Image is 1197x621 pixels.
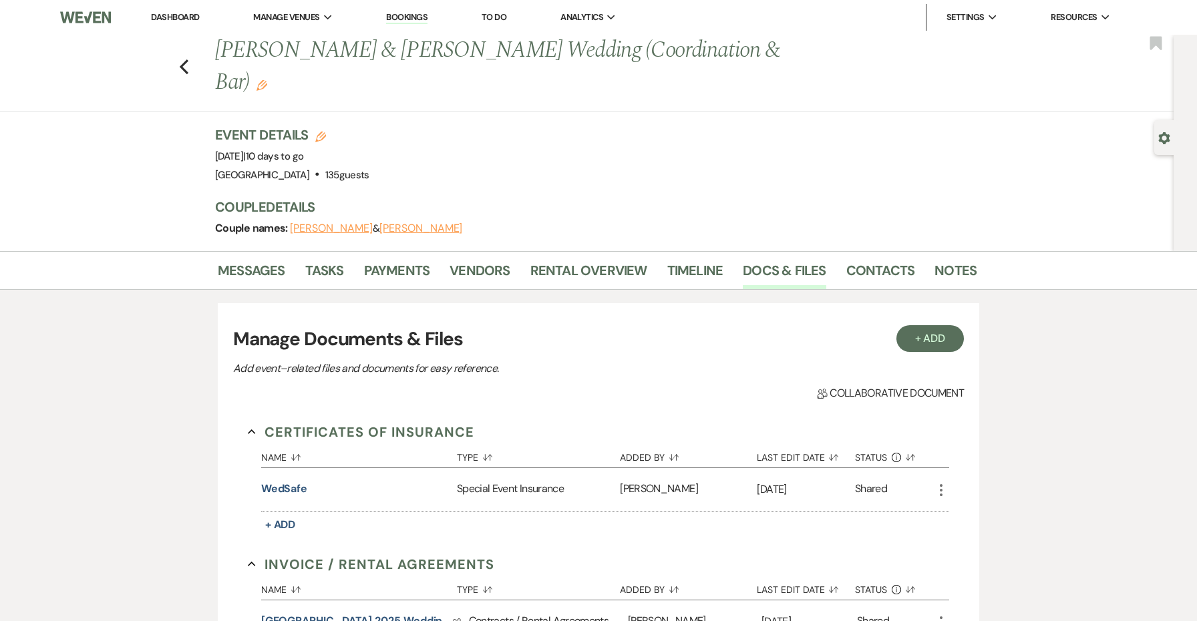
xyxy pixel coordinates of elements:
a: Contacts [846,260,915,289]
span: + Add [265,517,296,532]
button: Type [457,442,620,467]
a: To Do [482,11,506,23]
a: Notes [934,260,977,289]
h3: Event Details [215,126,369,144]
button: Type [457,574,620,600]
a: Payments [364,260,430,289]
p: [DATE] [757,481,855,498]
span: Settings [947,11,985,24]
button: Invoice / Rental Agreements [248,554,494,574]
button: Added By [620,574,757,600]
button: [PERSON_NAME] [290,223,373,234]
button: Edit [256,79,267,91]
span: Resources [1051,11,1097,24]
button: Certificates of Insurance [248,422,474,442]
button: + Add [261,515,300,534]
span: Status [855,453,887,462]
button: Open lead details [1158,131,1170,144]
div: [PERSON_NAME] [620,468,757,511]
button: Last Edit Date [757,574,855,600]
button: + Add [896,325,965,352]
span: | [243,150,303,163]
div: Shared [855,481,887,499]
a: Messages [218,260,285,289]
h3: Couple Details [215,198,963,216]
button: [PERSON_NAME] [379,223,462,234]
h3: Manage Documents & Files [233,325,964,353]
span: & [290,222,462,235]
button: Status [855,442,933,467]
button: Status [855,574,933,600]
span: [GEOGRAPHIC_DATA] [215,168,309,182]
a: Dashboard [151,11,199,23]
span: [DATE] [215,150,303,163]
p: Add event–related files and documents for easy reference. [233,360,701,377]
button: Last Edit Date [757,442,855,467]
span: Couple names: [215,221,290,235]
span: 135 guests [325,168,369,182]
a: Bookings [386,11,427,24]
img: Weven Logo [60,3,111,31]
a: Rental Overview [530,260,647,289]
a: Docs & Files [743,260,826,289]
div: Special Event Insurance [457,468,620,511]
a: Timeline [667,260,723,289]
a: Vendors [450,260,510,289]
h1: [PERSON_NAME] & [PERSON_NAME] Wedding (Coordination & Bar) [215,35,814,98]
span: Manage Venues [253,11,319,24]
button: Name [261,442,457,467]
span: Analytics [560,11,603,24]
a: Tasks [305,260,344,289]
button: WedSafe [261,481,307,497]
span: Status [855,585,887,594]
button: Name [261,574,457,600]
span: Collaborative document [817,385,964,401]
button: Added By [620,442,757,467]
span: 10 days to go [246,150,304,163]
